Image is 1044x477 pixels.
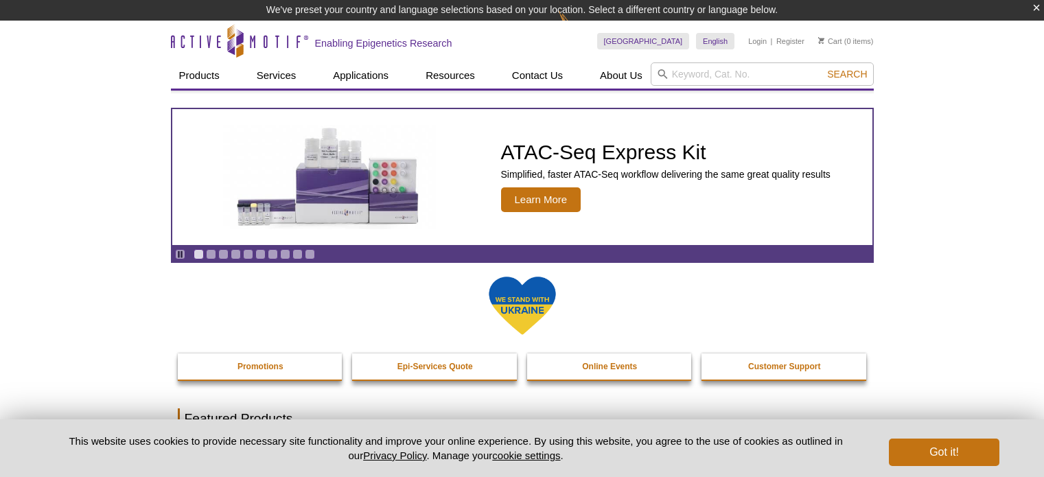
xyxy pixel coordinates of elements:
a: Login [748,36,767,46]
a: Epi-Services Quote [352,353,518,380]
a: Go to slide 1 [194,249,204,259]
li: (0 items) [818,33,874,49]
strong: Online Events [582,362,637,371]
a: Go to slide 6 [255,249,266,259]
a: Go to slide 8 [280,249,290,259]
button: Got it! [889,439,999,466]
strong: Customer Support [748,362,820,371]
img: Change Here [559,10,595,43]
a: Applications [325,62,397,89]
img: Your Cart [818,37,824,44]
a: Customer Support [701,353,868,380]
h2: Featured Products [178,408,867,429]
a: Promotions [178,353,344,380]
a: Go to slide 5 [243,249,253,259]
p: Simplified, faster ATAC-Seq workflow delivering the same great quality results [501,168,831,181]
a: Go to slide 3 [218,249,229,259]
a: Register [776,36,804,46]
a: [GEOGRAPHIC_DATA] [597,33,690,49]
a: Online Events [527,353,693,380]
li: | [771,33,773,49]
a: Go to slide 10 [305,249,315,259]
a: Toggle autoplay [175,249,185,259]
a: Go to slide 7 [268,249,278,259]
button: cookie settings [492,450,560,461]
a: English [696,33,734,49]
a: Go to slide 2 [206,249,216,259]
button: Search [823,68,871,80]
a: Cart [818,36,842,46]
p: This website uses cookies to provide necessary site functionality and improve your online experie... [45,434,867,463]
a: Contact Us [504,62,571,89]
img: ATAC-Seq Express Kit [216,125,443,229]
a: Privacy Policy [363,450,426,461]
h2: ATAC-Seq Express Kit [501,142,831,163]
span: Learn More [501,187,581,212]
a: Go to slide 9 [292,249,303,259]
h2: Enabling Epigenetics Research [315,37,452,49]
span: Search [827,69,867,80]
img: We Stand With Ukraine [488,275,557,336]
a: Services [248,62,305,89]
a: Resources [417,62,483,89]
a: Go to slide 4 [231,249,241,259]
a: About Us [592,62,651,89]
strong: Epi-Services Quote [397,362,473,371]
a: Products [171,62,228,89]
a: ATAC-Seq Express Kit ATAC-Seq Express Kit Simplified, faster ATAC-Seq workflow delivering the sam... [172,109,872,245]
article: ATAC-Seq Express Kit [172,109,872,245]
input: Keyword, Cat. No. [651,62,874,86]
strong: Promotions [237,362,283,371]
